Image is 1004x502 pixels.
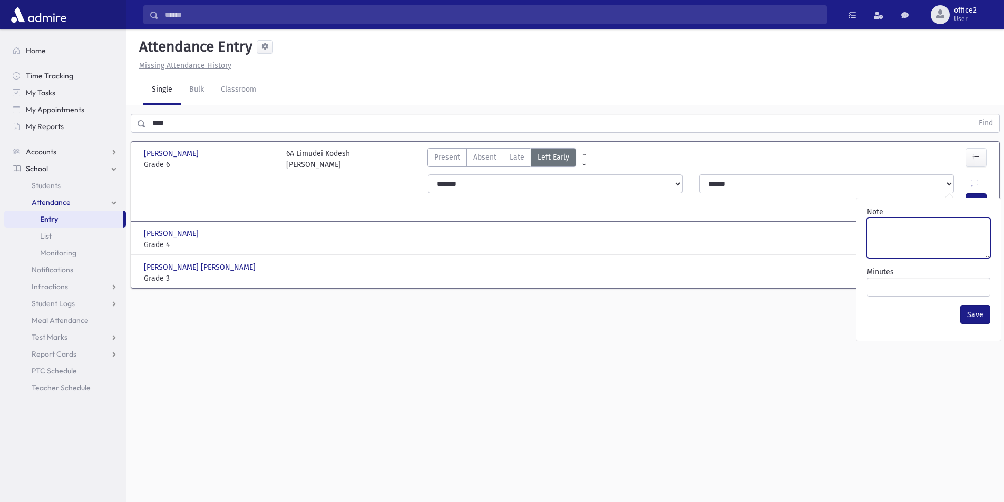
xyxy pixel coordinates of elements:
a: Bulk [181,75,212,105]
span: Grade 6 [144,159,276,170]
span: School [26,164,48,173]
span: Left Early [538,152,569,163]
span: PTC Schedule [32,366,77,376]
span: [PERSON_NAME] [144,228,201,239]
span: Students [32,181,61,190]
span: Monitoring [40,248,76,258]
a: My Reports [4,118,126,135]
span: Grade 4 [144,239,276,250]
span: Notifications [32,265,73,274]
a: Missing Attendance History [135,61,231,70]
a: My Appointments [4,101,126,118]
span: [PERSON_NAME] [144,148,201,159]
span: My Reports [26,122,64,131]
a: Classroom [212,75,265,105]
span: My Tasks [26,88,55,97]
span: User [954,15,977,23]
a: List [4,228,126,244]
input: Search [159,5,826,24]
a: Single [143,75,181,105]
a: Notifications [4,261,126,278]
div: 6A Limudei Kodesh [PERSON_NAME] [286,148,350,170]
span: [PERSON_NAME] [PERSON_NAME] [144,262,258,273]
a: Students [4,177,126,194]
span: Teacher Schedule [32,383,91,392]
span: Home [26,46,46,55]
span: Late [510,152,524,163]
a: Time Tracking [4,67,126,84]
span: Accounts [26,147,56,156]
a: Home [4,42,126,59]
a: My Tasks [4,84,126,101]
a: Entry [4,211,123,228]
span: Test Marks [32,332,67,342]
a: Test Marks [4,329,126,346]
label: Minutes [867,267,894,278]
span: Entry [40,214,58,224]
span: Student Logs [32,299,75,308]
span: Absent [473,152,496,163]
img: AdmirePro [8,4,69,25]
h5: Attendance Entry [135,38,252,56]
a: Teacher Schedule [4,379,126,396]
a: Student Logs [4,295,126,312]
a: Accounts [4,143,126,160]
span: Attendance [32,198,71,207]
span: Grade 3 [144,273,276,284]
span: Time Tracking [26,71,73,81]
a: Report Cards [4,346,126,362]
span: List [40,231,52,241]
label: Note [867,206,883,218]
span: Meal Attendance [32,316,89,325]
a: Attendance [4,194,126,211]
a: Monitoring [4,244,126,261]
a: Infractions [4,278,126,295]
a: Meal Attendance [4,312,126,329]
span: office2 [954,6,977,15]
span: My Appointments [26,105,84,114]
u: Missing Attendance History [139,61,231,70]
span: Present [434,152,460,163]
button: Find [972,114,999,132]
button: Save [960,305,990,324]
a: School [4,160,126,177]
span: Report Cards [32,349,76,359]
div: AttTypes [427,148,576,170]
a: PTC Schedule [4,362,126,379]
span: Infractions [32,282,68,291]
